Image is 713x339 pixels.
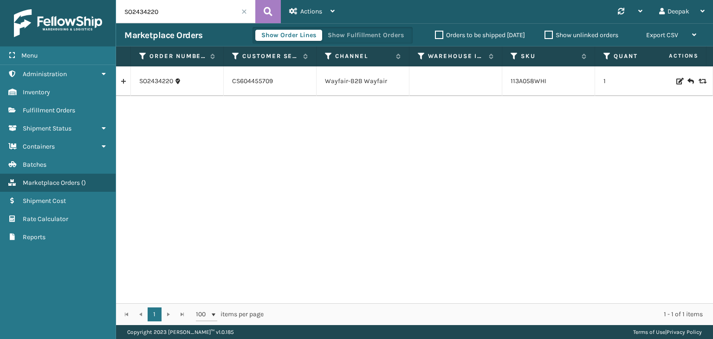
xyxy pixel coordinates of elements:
a: Privacy Policy [667,329,702,335]
img: logo [14,9,102,37]
i: Edit [676,78,682,85]
span: Containers [23,143,55,150]
label: Show unlinked orders [544,31,618,39]
span: Reports [23,233,45,241]
div: 1 - 1 of 1 items [277,310,703,319]
label: Warehouse Information [428,52,484,60]
i: Create Return Label [687,77,693,86]
span: Actions [640,48,704,64]
td: Wayfair-B2B Wayfair [317,66,409,96]
label: Quantity [614,52,670,60]
span: Fulfillment Orders [23,106,75,114]
td: CS604455709 [224,66,317,96]
i: Replace [699,78,704,85]
span: Batches [23,161,46,169]
h3: Marketplace Orders [124,30,202,41]
label: Customer Service Order Number [242,52,298,60]
a: 113A058WHI [511,77,546,85]
span: Marketplace Orders [23,179,80,187]
span: Export CSV [646,31,678,39]
p: Copyright 2023 [PERSON_NAME]™ v 1.0.185 [127,325,234,339]
a: Terms of Use [633,329,665,335]
a: SO2434220 [139,77,173,86]
span: items per page [196,307,264,321]
div: | [633,325,702,339]
label: Orders to be shipped [DATE] [435,31,525,39]
label: Order Number [149,52,206,60]
span: Shipment Status [23,124,71,132]
span: Actions [300,7,322,15]
td: 1 [595,66,688,96]
span: Administration [23,70,67,78]
span: ( ) [81,179,86,187]
a: 1 [148,307,162,321]
button: Show Fulfillment Orders [322,30,410,41]
label: Channel [335,52,391,60]
span: 100 [196,310,210,319]
span: Inventory [23,88,50,96]
button: Show Order Lines [255,30,322,41]
span: Menu [21,52,38,59]
span: Shipment Cost [23,197,66,205]
label: SKU [521,52,577,60]
span: Rate Calculator [23,215,68,223]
